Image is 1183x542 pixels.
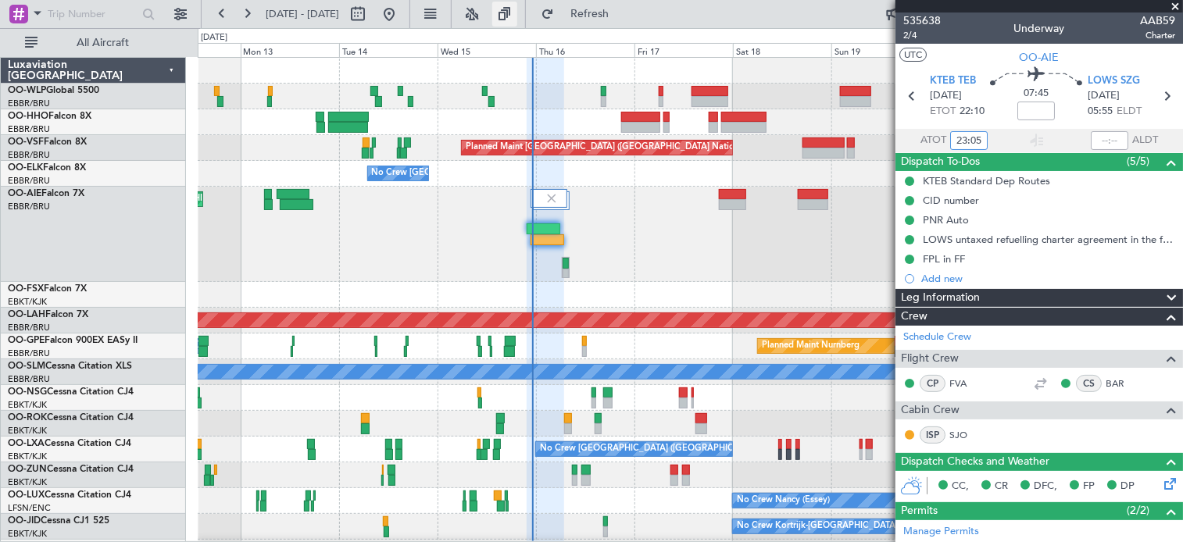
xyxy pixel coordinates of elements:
span: Flight Crew [901,350,959,368]
a: BAR [1106,376,1141,390]
span: ETOT [930,104,956,119]
a: OO-GPEFalcon 900EX EASy II [8,336,138,345]
div: KTEB Standard Dep Routes [923,174,1050,187]
span: CC, [952,479,969,494]
span: Refresh [557,9,623,20]
span: OO-VSF [8,137,44,147]
span: Crew [901,308,927,326]
span: ELDT [1117,104,1142,119]
a: EBKT/KJK [8,399,47,411]
button: UTC [899,48,927,62]
span: DFC, [1034,479,1057,494]
a: OO-WLPGlobal 5500 [8,86,99,95]
div: [DATE] [201,31,227,45]
span: OO-ELK [8,163,43,173]
input: --:-- [950,131,988,150]
a: OO-NSGCessna Citation CJ4 [8,387,134,397]
span: OO-HHO [8,112,48,121]
span: [DATE] [930,88,962,104]
span: Charter [1140,29,1175,42]
span: OO-AIE [1020,49,1060,66]
a: OO-VSFFalcon 8X [8,137,87,147]
a: SJO [949,428,985,442]
a: OO-FSXFalcon 7X [8,284,87,294]
span: 22:10 [960,104,985,119]
a: EBKT/KJK [8,476,47,488]
span: ALDT [1132,133,1158,148]
span: ATOT [920,133,946,148]
span: OO-WLP [8,86,46,95]
span: FP [1083,479,1095,494]
div: FPL in FF [923,252,965,266]
div: Sat 18 [733,43,831,57]
a: Schedule Crew [903,330,971,345]
input: --:-- [1091,131,1128,150]
a: EBBR/BRU [8,123,50,135]
a: EBKT/KJK [8,451,47,462]
a: OO-ELKFalcon 8X [8,163,86,173]
span: 07:45 [1024,86,1049,102]
div: ISP [920,426,945,444]
span: Leg Information [901,289,980,307]
button: Refresh [534,2,627,27]
a: EBBR/BRU [8,201,50,212]
img: gray-close.svg [545,191,559,205]
div: LOWS untaxed refuelling charter agreement in the folder [923,233,1175,246]
a: EBBR/BRU [8,175,50,187]
a: OO-AIEFalcon 7X [8,189,84,198]
span: LOWS SZG [1088,73,1140,89]
a: LFSN/ENC [8,502,51,514]
span: OO-GPE [8,336,45,345]
span: 535638 [903,12,941,29]
span: Cabin Crew [901,401,960,419]
div: PNR Auto [923,213,969,226]
span: OO-SLM [8,362,45,371]
span: OO-FSX [8,284,44,294]
a: EBBR/BRU [8,149,50,161]
input: Trip Number [48,2,138,26]
a: OO-JIDCessna CJ1 525 [8,516,109,526]
span: All Aircraft [41,37,165,48]
span: Dispatch Checks and Weather [901,453,1049,471]
span: AAB59 [1140,12,1175,29]
a: EBKT/KJK [8,425,47,437]
a: OO-SLMCessna Citation XLS [8,362,132,371]
span: OO-LXA [8,439,45,448]
a: EBBR/BRU [8,98,50,109]
span: OO-JID [8,516,41,526]
a: OO-ZUNCessna Citation CJ4 [8,465,134,474]
div: No Crew Nancy (Essey) [737,489,830,512]
div: Fri 17 [634,43,733,57]
div: Wed 15 [438,43,536,57]
span: [DATE] [1088,88,1120,104]
span: (2/2) [1127,502,1149,519]
span: Dispatch To-Dos [901,153,980,171]
div: No Crew [GEOGRAPHIC_DATA] ([GEOGRAPHIC_DATA] National) [540,437,802,461]
div: CS [1076,375,1102,392]
span: KTEB TEB [930,73,976,89]
a: EBBR/BRU [8,348,50,359]
div: Thu 16 [536,43,634,57]
div: Planned Maint [GEOGRAPHIC_DATA] ([GEOGRAPHIC_DATA] National) [466,136,749,159]
span: 05:55 [1088,104,1113,119]
span: OO-LUX [8,490,45,500]
a: OO-LAHFalcon 7X [8,310,88,319]
div: CID number [923,194,979,207]
div: Tue 14 [339,43,438,57]
span: DP [1120,479,1135,494]
a: OO-LXACessna Citation CJ4 [8,439,131,448]
span: OO-ZUN [8,465,47,474]
div: Mon 13 [241,43,339,57]
span: OO-NSG [8,387,47,397]
div: No Crew Kortrijk-[GEOGRAPHIC_DATA] [737,515,898,538]
a: EBBR/BRU [8,322,50,333]
span: Permits [901,502,938,520]
div: Sun 19 [831,43,930,57]
button: All Aircraft [17,30,170,55]
a: EBKT/KJK [8,296,47,308]
a: OO-ROKCessna Citation CJ4 [8,413,134,423]
a: EBKT/KJK [8,528,47,540]
a: OO-HHOFalcon 8X [8,112,91,121]
a: EBBR/BRU [8,373,50,385]
span: (5/5) [1127,153,1149,169]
